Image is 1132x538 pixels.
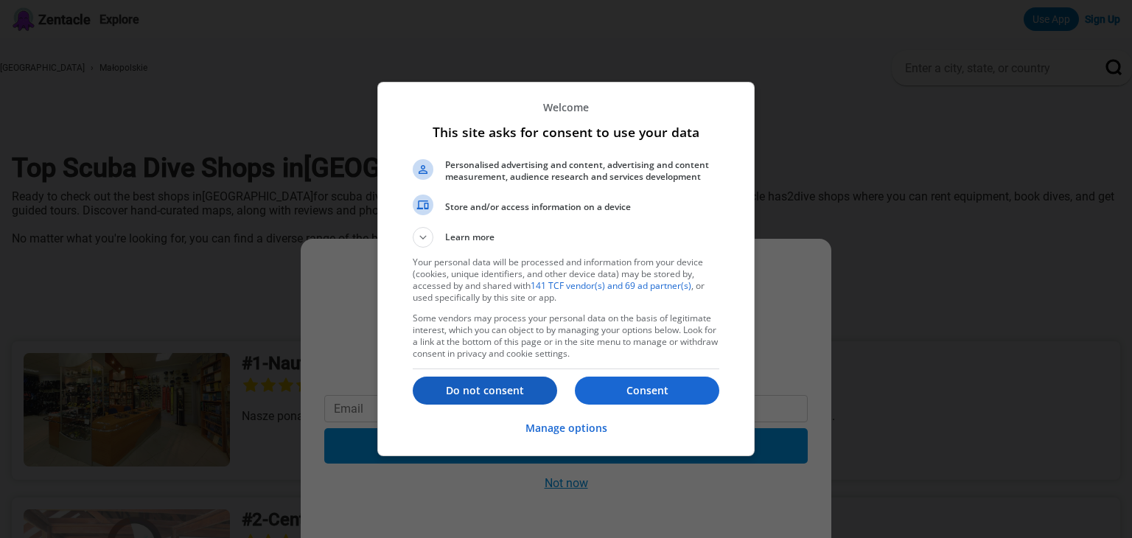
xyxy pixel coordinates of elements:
[413,312,719,360] p: Some vendors may process your personal data on the basis of legitimate interest, which you can ob...
[445,231,495,248] span: Learn more
[525,413,607,444] button: Manage options
[525,421,607,436] p: Manage options
[445,201,719,213] span: Store and/or access information on a device
[531,279,691,292] a: 141 TCF vendor(s) and 69 ad partner(s)
[413,383,557,398] p: Do not consent
[413,123,719,141] h1: This site asks for consent to use your data
[445,159,719,183] span: Personalised advertising and content, advertising and content measurement, audience research and ...
[413,256,719,304] p: Your personal data will be processed and information from your device (cookies, unique identifier...
[413,100,719,114] p: Welcome
[413,377,557,405] button: Do not consent
[575,377,719,405] button: Consent
[377,82,755,456] div: This site asks for consent to use your data
[413,227,719,248] button: Learn more
[575,383,719,398] p: Consent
